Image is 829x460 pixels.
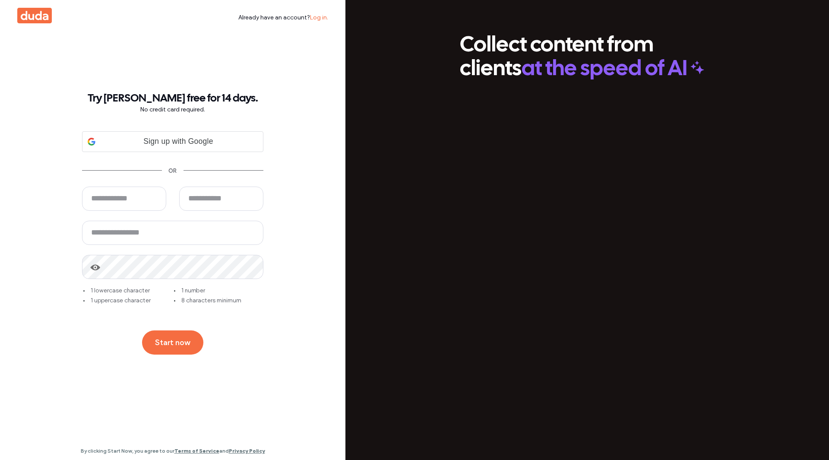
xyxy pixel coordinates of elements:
span: at the speed of AI [522,57,687,81]
p: No credit card required. [82,106,263,114]
a: Log in. [310,14,328,21]
span: Sign up with Google [99,136,258,147]
input: 1 lowercase character 1 number 1 uppercase character 8 characters minimum [82,255,263,279]
div: 1 uppercase character [82,297,173,305]
button: Start now [142,330,203,355]
div: 1 number [173,287,263,295]
a: Privacy Policy [229,447,265,454]
div: 8 characters minimum [173,297,263,305]
a: Terms of Service [174,447,219,454]
h3: Try [PERSON_NAME] free for 14 days. [82,86,263,105]
div: OR [162,168,184,174]
div: Sign up with Google [82,131,263,152]
div: Already have an account? [238,14,328,22]
div: Collect content from clients [460,34,715,81]
div: 1 lowercase character [82,287,173,295]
